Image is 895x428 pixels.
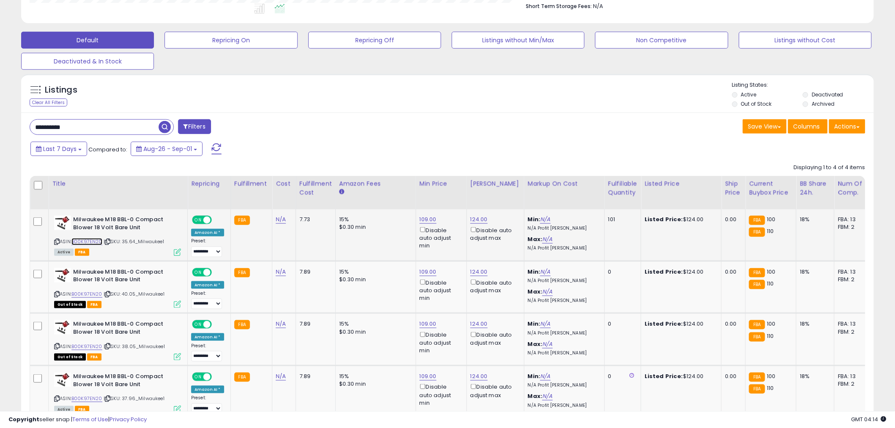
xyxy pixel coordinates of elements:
[54,373,181,412] div: ASIN:
[725,268,739,276] div: 0.00
[829,119,865,134] button: Actions
[812,91,843,98] label: Deactivated
[608,268,634,276] div: 0
[470,179,521,188] div: [PERSON_NAME]
[749,228,765,237] small: FBA
[276,179,292,188] div: Cost
[739,32,872,49] button: Listings without Cost
[528,268,541,276] b: Min:
[749,384,765,394] small: FBA
[339,268,409,276] div: 15%
[110,415,147,423] a: Privacy Policy
[749,268,765,277] small: FBA
[73,216,176,233] b: Milwaukee M18 BBL-0 Compact Blower 18 Volt Bare Unit
[193,373,203,381] span: ON
[420,268,437,276] a: 109.00
[191,395,224,414] div: Preset:
[528,382,598,388] p: N/A Profit [PERSON_NAME]
[104,343,165,350] span: | SKU: 38.05_Milwaukee1
[52,179,184,188] div: Title
[104,395,165,402] span: | SKU: 37.96_Milwaukee1
[73,268,176,286] b: Milwaukee M18 BBL-0 Compact Blower 18 Volt Bare Unit
[276,320,286,328] a: N/A
[54,268,71,283] img: 41Nkci2CwfL._SL40_.jpg
[299,373,329,380] div: 7.89
[87,301,102,308] span: FBA
[339,216,409,223] div: 15%
[767,215,776,223] span: 100
[420,215,437,224] a: 109.00
[542,288,552,296] a: N/A
[800,373,828,380] div: 18%
[542,392,552,401] a: N/A
[528,403,598,409] p: N/A Profit [PERSON_NAME]
[299,320,329,328] div: 7.89
[470,268,488,276] a: 124.00
[528,350,598,356] p: N/A Profit [PERSON_NAME]
[645,320,715,328] div: $124.00
[54,320,181,359] div: ASIN:
[767,320,776,328] span: 100
[528,320,541,328] b: Min:
[645,268,715,276] div: $124.00
[104,291,165,297] span: | SKU: 40.05_Milwaukee1
[645,216,715,223] div: $124.00
[234,179,269,188] div: Fulfillment
[339,276,409,283] div: $0.30 min
[178,119,211,134] button: Filters
[21,53,154,70] button: Deactivated & In Stock
[528,245,598,251] p: N/A Profit [PERSON_NAME]
[608,373,634,380] div: 0
[54,268,181,307] div: ASIN:
[838,328,866,336] div: FBM: 2
[276,268,286,276] a: N/A
[470,278,518,294] div: Disable auto adjust max
[608,320,634,328] div: 0
[540,320,550,328] a: N/A
[191,238,224,257] div: Preset:
[75,249,89,256] span: FBA
[420,330,460,354] div: Disable auto adjust min
[73,373,176,390] b: Milwaukee M18 BBL-0 Compact Blower 18 Volt Bare Unit
[528,235,543,243] b: Max:
[794,164,865,172] div: Displaying 1 to 4 of 4 items
[767,332,774,340] span: 110
[420,372,437,381] a: 109.00
[8,416,147,424] div: seller snap | |
[800,216,828,223] div: 18%
[54,249,74,256] span: All listings currently available for purchase on Amazon
[8,415,39,423] strong: Copyright
[54,373,71,387] img: 41Nkci2CwfL._SL40_.jpg
[420,320,437,328] a: 109.00
[191,333,224,341] div: Amazon AI *
[420,278,460,302] div: Disable auto adjust min
[741,100,772,107] label: Out of Stock
[528,372,541,380] b: Min:
[339,179,412,188] div: Amazon Fees
[339,320,409,328] div: 15%
[528,225,598,231] p: N/A Profit [PERSON_NAME]
[88,145,127,154] span: Compared to:
[645,179,718,188] div: Listed Price
[339,328,409,336] div: $0.30 min
[528,330,598,336] p: N/A Profit [PERSON_NAME]
[528,215,541,223] b: Min:
[645,320,683,328] b: Listed Price:
[608,179,637,197] div: Fulfillable Quantity
[528,298,598,304] p: N/A Profit [PERSON_NAME]
[767,268,776,276] span: 100
[800,179,831,197] div: BB Share 24h.
[191,386,224,393] div: Amazon AI *
[743,119,787,134] button: Save View
[54,216,71,230] img: 41Nkci2CwfL._SL40_.jpg
[339,188,344,196] small: Amazon Fees.
[800,268,828,276] div: 18%
[339,223,409,231] div: $0.30 min
[838,268,866,276] div: FBA: 13
[540,268,550,276] a: N/A
[299,216,329,223] div: 7.73
[71,238,102,245] a: B00K97EN20
[593,2,603,10] span: N/A
[645,268,683,276] b: Listed Price:
[645,215,683,223] b: Listed Price:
